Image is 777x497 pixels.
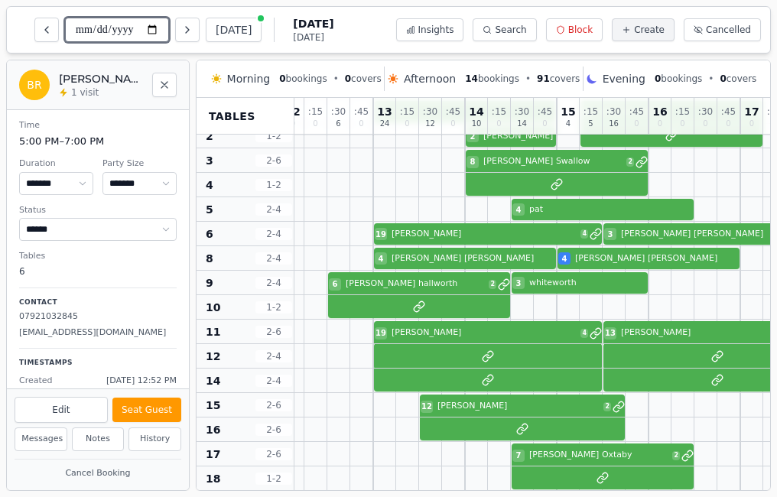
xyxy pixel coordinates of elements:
[473,18,536,41] button: Search
[19,119,177,132] dt: Time
[603,71,645,86] span: Evening
[206,275,213,291] span: 9
[418,24,454,36] span: Insights
[684,18,761,41] button: Cancelled
[517,120,527,128] span: 14
[293,31,333,44] span: [DATE]
[495,24,526,36] span: Search
[206,422,220,437] span: 16
[206,153,213,168] span: 3
[19,265,177,278] dd: 6
[206,202,213,217] span: 5
[19,297,177,308] p: Contact
[206,251,213,266] span: 8
[568,24,593,36] span: Block
[698,107,713,116] span: : 30
[612,18,675,41] button: Create
[346,278,486,291] span: [PERSON_NAME] hallworth
[655,73,702,85] span: bookings
[206,226,213,242] span: 6
[446,107,460,116] span: : 45
[608,229,613,240] span: 3
[15,397,108,423] button: Edit
[537,73,580,85] span: covers
[375,229,386,240] span: 19
[537,73,550,84] span: 91
[652,106,667,117] span: 16
[655,73,661,84] span: 0
[255,375,292,387] span: 2 - 4
[71,86,99,99] span: 1 visit
[19,204,177,217] dt: Status
[354,107,369,116] span: : 45
[425,120,435,128] span: 12
[542,120,547,128] span: 0
[392,326,577,339] span: [PERSON_NAME]
[227,71,271,86] span: Morning
[396,18,464,41] button: Insights
[279,73,327,85] span: bookings
[726,120,730,128] span: 0
[72,427,125,451] button: Notes
[405,120,409,128] span: 0
[175,18,200,42] button: Next day
[626,158,634,167] span: 2
[128,427,181,451] button: History
[580,329,588,338] span: 4
[255,350,292,362] span: 2 - 4
[255,301,292,313] span: 1 - 2
[566,120,571,128] span: 4
[206,324,220,339] span: 11
[529,203,694,216] span: pat
[293,16,333,31] span: [DATE]
[112,398,181,422] button: Seat Guest
[19,358,177,369] p: Timestamps
[672,451,680,460] span: 2
[658,120,662,128] span: 0
[744,106,759,117] span: 17
[675,107,690,116] span: : 15
[465,73,478,84] span: 14
[379,253,384,265] span: 4
[106,375,177,388] span: [DATE] 12:52 PM
[516,278,522,289] span: 3
[206,128,213,144] span: 2
[749,120,754,128] span: 0
[561,106,575,117] span: 15
[331,107,346,116] span: : 30
[152,73,177,97] button: Close
[708,73,714,85] span: •
[492,107,506,116] span: : 15
[404,71,456,86] span: Afternoon
[19,375,53,388] span: Created
[333,278,338,290] span: 6
[575,252,740,265] span: [PERSON_NAME] [PERSON_NAME]
[450,120,455,128] span: 0
[469,106,483,117] span: 14
[437,400,600,413] span: [PERSON_NAME]
[400,107,415,116] span: : 15
[605,327,616,339] span: 13
[255,473,292,485] span: 1 - 2
[34,18,59,42] button: Previous day
[19,158,93,171] dt: Duration
[15,464,181,483] button: Cancel Booking
[19,250,177,263] dt: Tables
[206,398,220,413] span: 15
[562,253,567,265] span: 4
[209,109,255,124] span: Tables
[308,107,323,116] span: : 15
[255,326,292,338] span: 2 - 6
[345,73,351,84] span: 0
[206,177,213,193] span: 4
[472,120,482,128] span: 10
[255,228,292,240] span: 2 - 4
[496,120,501,128] span: 0
[206,349,220,364] span: 12
[255,154,292,167] span: 2 - 6
[19,70,50,100] div: BR
[377,106,392,117] span: 13
[516,204,522,216] span: 4
[529,449,669,462] span: [PERSON_NAME] Oxtaby
[580,229,588,239] span: 4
